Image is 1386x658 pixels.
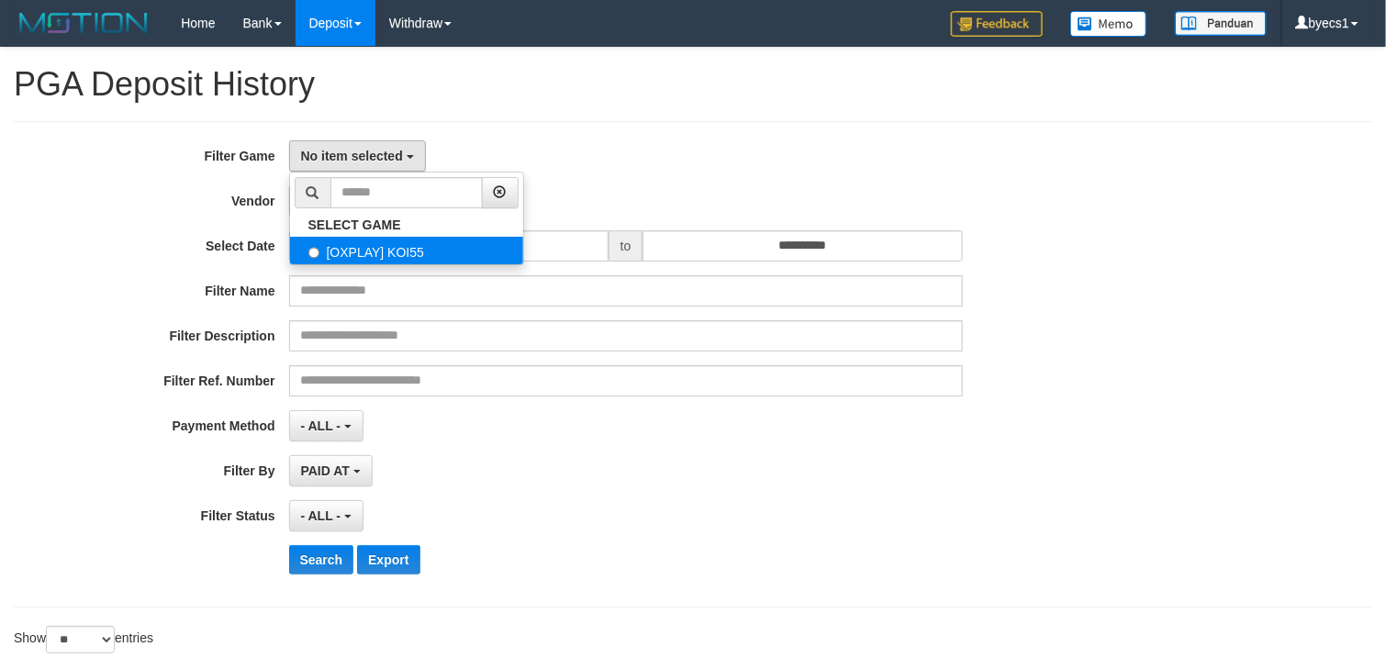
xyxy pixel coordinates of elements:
img: MOTION_logo.png [14,9,153,37]
button: - ALL - [289,500,363,531]
span: - ALL - [301,418,341,433]
label: [OXPLAY] KOI55 [290,237,523,264]
img: Feedback.jpg [951,11,1043,37]
button: PAID AT [289,455,373,486]
label: Show entries [14,626,153,653]
button: No item selected [289,140,426,172]
select: Showentries [46,626,115,653]
button: - ALL - [289,410,363,441]
button: Search [289,545,354,574]
button: Export [357,545,419,574]
span: to [609,230,643,262]
input: [OXPLAY] KOI55 [308,247,320,259]
img: Button%20Memo.svg [1070,11,1147,37]
img: panduan.png [1175,11,1267,36]
a: SELECT GAME [290,213,523,237]
h1: PGA Deposit History [14,66,1372,103]
span: PAID AT [301,463,350,478]
span: - ALL - [301,508,341,523]
b: SELECT GAME [308,217,401,232]
span: No item selected [301,149,403,163]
